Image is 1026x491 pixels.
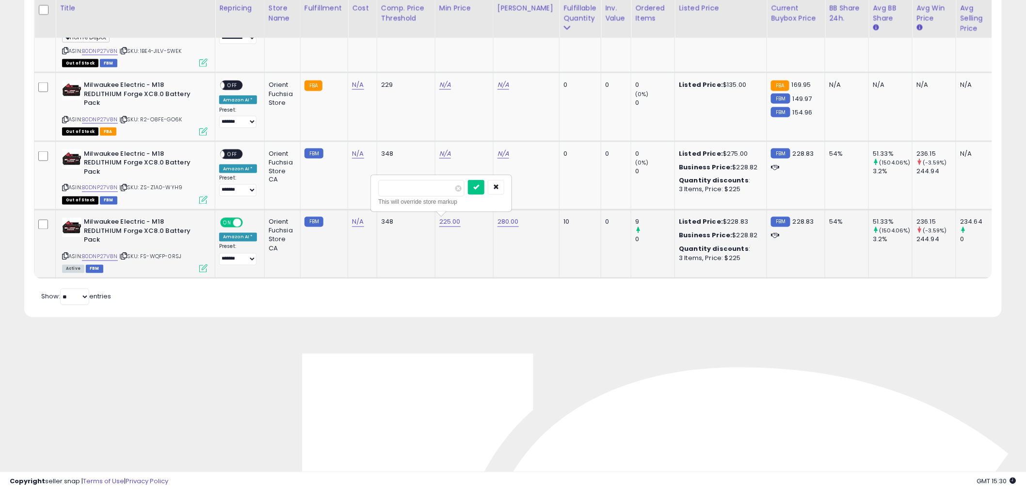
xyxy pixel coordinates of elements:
[269,149,293,185] div: Orient Fuchsia Store CA
[119,47,182,55] span: | SKU: 1BE4-JILV-SWEK
[873,235,912,244] div: 3.2%
[771,81,789,91] small: FBA
[305,3,344,13] div: Fulfillment
[829,81,861,89] div: N/A
[916,235,956,244] div: 244.94
[635,3,671,23] div: Ordered Items
[635,81,674,89] div: 0
[605,149,624,158] div: 0
[771,217,790,227] small: FBM
[960,149,992,158] div: N/A
[497,80,509,90] a: N/A
[923,159,947,166] small: (-3.59%)
[679,218,759,227] div: $228.83
[880,159,911,166] small: (1504.06%)
[219,107,257,129] div: Preset:
[679,245,759,254] div: :
[679,231,732,240] b: Business Price:
[916,81,948,89] div: N/A
[923,227,947,235] small: (-3.59%)
[563,81,593,89] div: 0
[916,23,922,32] small: Avg Win Price.
[60,3,211,13] div: Title
[82,115,118,124] a: B0DNP27V8N
[305,217,323,227] small: FBM
[563,218,593,227] div: 10
[82,47,118,55] a: B0DNP27V8N
[219,164,257,173] div: Amazon AI *
[916,167,956,176] div: 244.94
[916,218,956,227] div: 236.15
[497,217,519,227] a: 280.00
[84,149,202,179] b: Milwaukee Electric - M18 REDLITHIUM Forge XC8.0 Battery Pack
[635,167,674,176] div: 0
[679,149,759,158] div: $275.00
[219,96,257,104] div: Amazon AI *
[221,219,233,227] span: ON
[82,253,118,261] a: B0DNP27V8N
[62,59,98,67] span: All listings that are currently out of stock and unavailable for purchase on Amazon
[792,80,811,89] span: 169.95
[960,81,992,89] div: N/A
[873,218,912,227] div: 51.33%
[381,149,428,158] div: 348
[62,81,81,100] img: 41HApQP7KmL._SL40_.jpg
[269,81,293,107] div: Orient Fuchsia Store
[305,148,323,159] small: FBM
[873,149,912,158] div: 51.33%
[241,219,257,227] span: OFF
[219,175,257,197] div: Preset:
[635,159,649,166] small: (0%)
[219,3,260,13] div: Repricing
[793,108,813,117] span: 154.96
[679,81,759,89] div: $135.00
[873,3,908,23] div: Avg BB Share
[679,245,749,254] b: Quantity discounts
[635,90,649,98] small: (0%)
[771,107,790,117] small: FBM
[771,94,790,104] small: FBM
[62,128,98,136] span: All listings that are currently out of stock and unavailable for purchase on Amazon
[829,3,865,23] div: BB Share 24h.
[679,177,759,185] div: :
[605,81,624,89] div: 0
[880,227,911,235] small: (1504.06%)
[86,265,103,273] span: FBM
[771,3,821,23] div: Current Buybox Price
[916,149,956,158] div: 236.15
[82,184,118,192] a: B0DNP27V8N
[497,149,509,159] a: N/A
[62,149,81,169] img: 41HApQP7KmL._SL40_.jpg
[439,217,461,227] a: 225.00
[771,148,790,159] small: FBM
[679,185,759,194] div: 3 Items, Price: $225
[100,128,116,136] span: FBA
[960,235,999,244] div: 0
[635,235,674,244] div: 0
[793,149,814,158] span: 228.83
[439,80,451,90] a: N/A
[497,3,555,13] div: [PERSON_NAME]
[381,81,428,89] div: 229
[793,94,812,103] span: 149.97
[439,3,489,13] div: Min Price
[100,196,117,205] span: FBM
[635,98,674,107] div: 0
[679,163,732,172] b: Business Price:
[119,115,182,123] span: | SKU: R2-O8FE-GO6K
[679,80,723,89] b: Listed Price:
[84,218,202,247] b: Milwaukee Electric - M18 REDLITHIUM Forge XC8.0 Battery Pack
[119,184,182,192] span: | SKU: ZS-Z1A0-WYH9
[62,81,208,134] div: ASIN:
[873,81,905,89] div: N/A
[269,3,296,23] div: Store Name
[41,292,111,301] span: Show: entries
[84,81,202,110] b: Milwaukee Electric - M18 REDLITHIUM Forge XC8.0 Battery Pack
[224,82,240,90] span: OFF
[679,254,759,263] div: 3 Items, Price: $225
[100,59,117,67] span: FBM
[829,149,861,158] div: 54%
[219,244,257,265] div: Preset:
[352,149,364,159] a: N/A
[679,163,759,172] div: $228.82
